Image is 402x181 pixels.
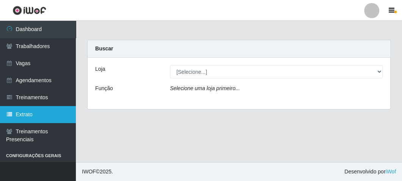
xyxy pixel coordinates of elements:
i: Selecione uma loja primeiro... [170,85,240,91]
a: iWof [385,169,396,175]
label: Função [95,84,113,92]
span: Desenvolvido por [344,168,396,176]
span: © 2025 . [82,168,113,176]
span: IWOF [82,169,96,175]
img: CoreUI Logo [13,6,46,15]
strong: Buscar [95,45,113,51]
label: Loja [95,65,105,73]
